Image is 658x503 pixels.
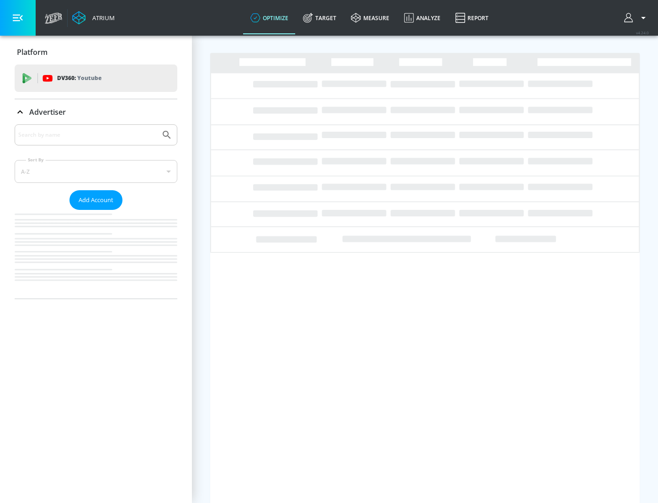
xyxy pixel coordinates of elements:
p: DV360: [57,73,101,83]
div: A-Z [15,160,177,183]
a: Analyze [397,1,448,34]
a: Target [296,1,344,34]
div: Advertiser [15,124,177,299]
span: v 4.24.0 [636,30,649,35]
span: Add Account [79,195,113,205]
label: Sort By [26,157,46,163]
div: Atrium [89,14,115,22]
a: optimize [243,1,296,34]
button: Add Account [69,190,122,210]
a: measure [344,1,397,34]
p: Advertiser [29,107,66,117]
input: Search by name [18,129,157,141]
div: Advertiser [15,99,177,125]
a: Report [448,1,496,34]
p: Youtube [77,73,101,83]
a: Atrium [72,11,115,25]
div: Platform [15,39,177,65]
div: DV360: Youtube [15,64,177,92]
p: Platform [17,47,48,57]
nav: list of Advertiser [15,210,177,299]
